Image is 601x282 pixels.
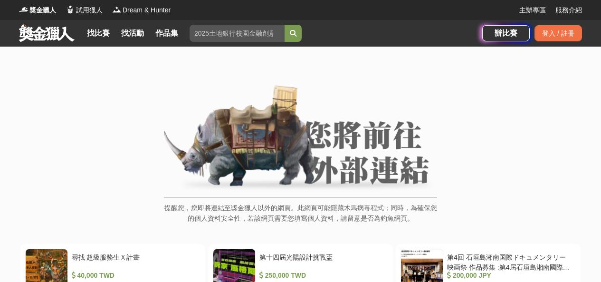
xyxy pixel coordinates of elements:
[19,5,56,15] a: Logo獎金獵人
[117,27,148,40] a: 找活動
[259,253,384,271] div: 第十四屆光陽設計挑戰盃
[164,203,437,233] p: 提醒您，您即將連結至獎金獵人以外的網頁。此網頁可能隱藏木馬病毒程式；同時，為確保您的個人資料安全性，若該網頁需要您填寫個人資料，請留意是否為釣魚網頁。
[152,27,182,40] a: 作品集
[66,5,75,14] img: Logo
[555,5,582,15] a: 服務介紹
[72,253,197,271] div: 尋找 超級服務生Ｘ計畫
[164,85,437,193] img: External Link Banner
[190,25,285,42] input: 2025土地銀行校園金融創意挑戰賽：從你出發 開啟智慧金融新頁
[123,5,171,15] span: Dream & Hunter
[19,5,29,14] img: Logo
[447,271,572,281] div: 200,000 JPY
[259,271,384,281] div: 250,000 TWD
[66,5,103,15] a: Logo試用獵人
[112,5,171,15] a: LogoDream & Hunter
[29,5,56,15] span: 獎金獵人
[83,27,114,40] a: 找比賽
[447,253,572,271] div: 第4回 石垣島湘南国際ドキュメンタリー映画祭 作品募集 :第4屆石垣島湘南國際紀錄片電影節作品徵集
[112,5,122,14] img: Logo
[72,271,197,281] div: 40,000 TWD
[482,25,530,41] a: 辦比賽
[76,5,103,15] span: 試用獵人
[519,5,546,15] a: 主辦專區
[534,25,582,41] div: 登入 / 註冊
